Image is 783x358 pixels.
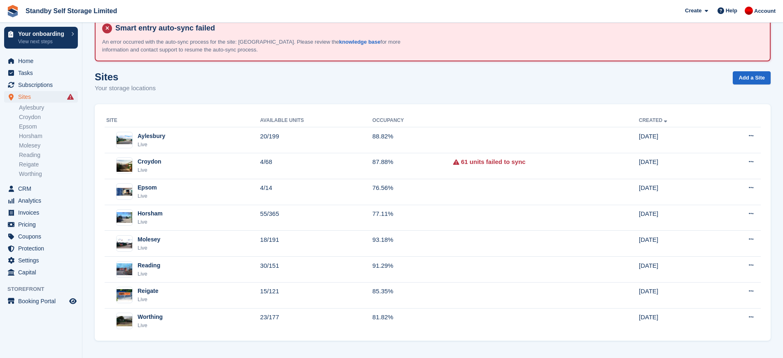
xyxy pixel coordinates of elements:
[19,161,78,168] a: Reigate
[117,188,132,196] img: Image of Epsom site
[639,127,716,153] td: [DATE]
[372,257,453,283] td: 91.29%
[4,27,78,49] a: Your onboarding View next steps
[260,179,372,205] td: 4/14
[138,132,165,140] div: Aylesbury
[639,179,716,205] td: [DATE]
[138,140,165,149] div: Live
[4,243,78,254] a: menu
[372,282,453,308] td: 85.35%
[138,270,160,278] div: Live
[18,295,68,307] span: Booking Portal
[138,295,159,304] div: Live
[138,157,161,166] div: Croydon
[260,205,372,231] td: 55/365
[639,257,716,283] td: [DATE]
[260,282,372,308] td: 15/121
[4,91,78,103] a: menu
[639,205,716,231] td: [DATE]
[4,183,78,194] a: menu
[4,231,78,242] a: menu
[117,136,132,144] img: Image of Aylesbury site
[726,7,737,15] span: Help
[18,255,68,266] span: Settings
[4,267,78,278] a: menu
[117,160,132,172] img: Image of Croydon site
[67,94,74,100] i: Smart entry sync failures have occurred
[18,195,68,206] span: Analytics
[138,218,163,226] div: Live
[18,231,68,242] span: Coupons
[372,153,453,179] td: 87.88%
[112,23,763,33] h4: Smart entry auto-sync failed
[260,257,372,283] td: 30/151
[18,38,67,45] p: View next steps
[138,183,157,192] div: Epsom
[138,192,157,200] div: Live
[260,127,372,153] td: 20/199
[117,239,132,249] img: Image of Molesey site
[18,91,68,103] span: Sites
[19,151,78,159] a: Reading
[260,308,372,334] td: 23/177
[339,39,380,45] a: knowledge base
[68,296,78,306] a: Preview store
[4,255,78,266] a: menu
[461,157,526,167] a: 61 units failed to sync
[639,231,716,257] td: [DATE]
[745,7,753,15] img: Aaron Winter
[19,113,78,121] a: Croydon
[372,114,453,127] th: Occupancy
[19,104,78,112] a: Aylesbury
[22,4,120,18] a: Standby Self Storage Limited
[138,166,161,174] div: Live
[19,132,78,140] a: Horsham
[639,153,716,179] td: [DATE]
[138,235,160,244] div: Molesey
[19,170,78,178] a: Worthing
[95,71,156,82] h1: Sites
[372,308,453,334] td: 81.82%
[372,127,453,153] td: 88.82%
[18,55,68,67] span: Home
[4,67,78,79] a: menu
[138,287,159,295] div: Reigate
[7,5,19,17] img: stora-icon-8386f47178a22dfd0bd8f6a31ec36ba5ce8667c1dd55bd0f319d3a0aa187defe.svg
[95,84,156,93] p: Your storage locations
[260,153,372,179] td: 4/68
[19,123,78,131] a: Epsom
[117,289,132,301] img: Image of Reigate site
[4,79,78,91] a: menu
[19,142,78,150] a: Molesey
[117,263,132,275] img: Image of Reading site
[138,244,160,252] div: Live
[639,117,669,123] a: Created
[260,114,372,127] th: Available Units
[733,71,771,85] a: Add a Site
[138,321,163,330] div: Live
[372,179,453,205] td: 76.56%
[105,114,260,127] th: Site
[18,243,68,254] span: Protection
[18,219,68,230] span: Pricing
[18,183,68,194] span: CRM
[4,55,78,67] a: menu
[7,285,82,293] span: Storefront
[18,31,67,37] p: Your onboarding
[138,209,163,218] div: Horsham
[4,195,78,206] a: menu
[4,219,78,230] a: menu
[685,7,701,15] span: Create
[18,207,68,218] span: Invoices
[18,267,68,278] span: Capital
[4,295,78,307] a: menu
[372,231,453,257] td: 93.18%
[117,212,132,223] img: Image of Horsham site
[639,308,716,334] td: [DATE]
[754,7,776,15] span: Account
[639,282,716,308] td: [DATE]
[4,207,78,218] a: menu
[138,261,160,270] div: Reading
[117,316,132,326] img: Image of Worthing site
[18,79,68,91] span: Subscriptions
